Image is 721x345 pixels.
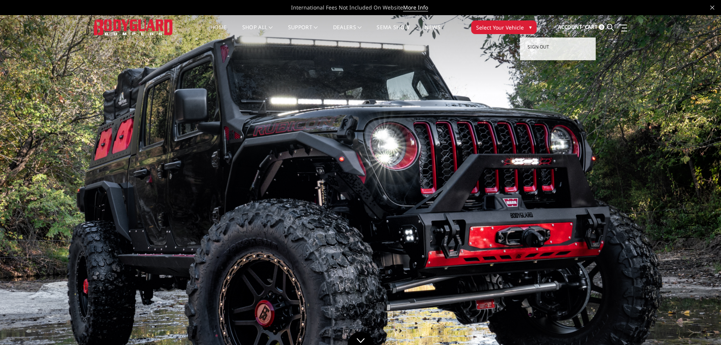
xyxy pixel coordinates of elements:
span: Account [558,23,582,30]
a: SEMA Show [377,25,410,39]
span: Sign out [528,44,549,50]
a: Home [210,25,227,39]
a: Sign out [528,41,588,53]
a: Dealers [333,25,362,39]
button: 4 of 5 [686,226,694,238]
a: News [425,25,440,39]
img: BODYGUARD BUMPERS [94,19,173,35]
button: 3 of 5 [686,214,694,226]
a: Click to Down [347,332,374,345]
span: Select Your Vehicle [476,23,524,31]
a: shop all [242,25,273,39]
a: Account [558,17,582,37]
iframe: Chat Widget [683,309,721,345]
a: Support [288,25,318,39]
span: ▾ [529,23,532,31]
a: Cart 0 [585,17,604,37]
span: 0 [599,24,604,30]
a: More Info [403,4,428,11]
span: Cart [585,23,598,30]
button: 1 of 5 [686,189,694,201]
button: 2 of 5 [686,201,694,214]
button: 5 of 5 [686,238,694,250]
button: Select Your Vehicle [471,20,537,34]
